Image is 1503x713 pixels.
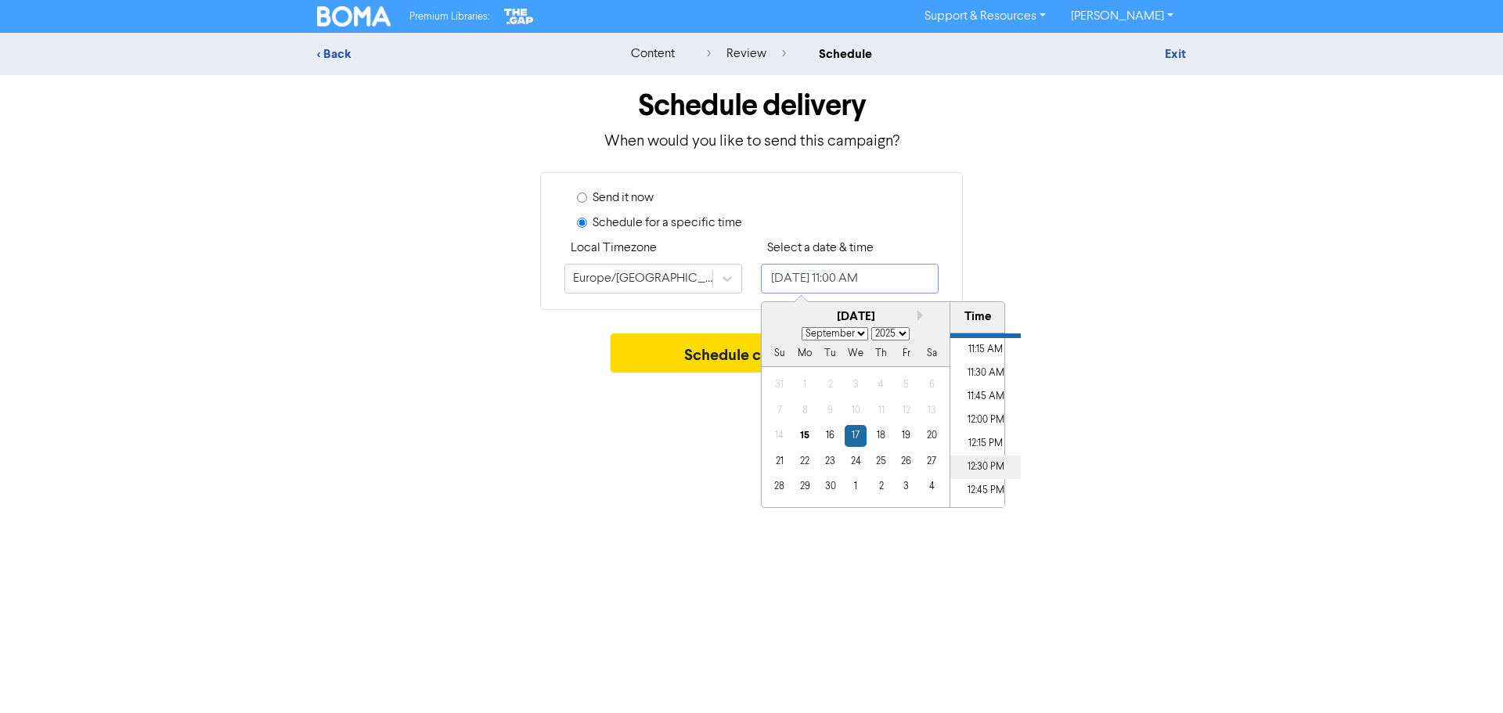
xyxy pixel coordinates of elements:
[766,373,944,499] div: month-2025-09
[593,214,742,232] label: Schedule for a specific time
[573,269,714,288] div: Europe/[GEOGRAPHIC_DATA]
[845,374,866,395] div: day-3
[762,308,950,326] div: [DATE]
[917,310,928,321] button: Next month
[819,45,872,63] div: schedule
[317,88,1186,124] h1: Schedule delivery
[820,400,841,421] div: day-9
[409,12,489,22] span: Premium Libraries:
[795,400,816,421] div: day-8
[1425,638,1503,713] iframe: Chat Widget
[870,344,892,365] div: Th
[631,45,675,63] div: content
[820,344,841,365] div: Tu
[845,344,866,365] div: We
[707,45,786,63] div: review
[1058,4,1186,29] a: [PERSON_NAME]
[896,425,917,446] div: day-19
[950,502,1021,526] li: 01:00 PM
[769,374,790,395] div: day-31
[921,400,943,421] div: day-13
[870,451,892,472] div: day-25
[761,264,939,293] input: Click to select a date
[317,45,591,63] div: < Back
[896,451,917,472] div: day-26
[950,409,1021,432] li: 12:00 PM
[820,374,841,395] div: day-2
[769,425,790,446] div: day-14
[571,239,657,257] label: Local Timezone
[795,374,816,395] div: day-1
[769,451,790,472] div: day-21
[921,425,943,446] div: day-20
[795,476,816,497] div: day-29
[795,425,816,446] div: day-15
[870,374,892,395] div: day-4
[767,239,874,257] label: Select a date & time
[593,189,654,207] label: Send it now
[950,456,1021,479] li: 12:30 PM
[921,374,943,395] div: day-6
[845,476,866,497] div: day-1
[795,344,816,365] div: Mo
[950,385,1021,409] li: 11:45 AM
[921,451,943,472] div: day-27
[769,400,790,421] div: day-7
[317,6,391,27] img: BOMA Logo
[870,476,892,497] div: day-2
[769,344,790,365] div: Su
[912,4,1058,29] a: Support & Resources
[950,479,1021,502] li: 12:45 PM
[896,344,917,365] div: Fr
[795,451,816,472] div: day-22
[317,130,1186,153] p: When would you like to send this campaign?
[1165,46,1186,62] a: Exit
[870,400,892,421] div: day-11
[845,425,866,446] div: day-17
[950,338,1021,362] li: 11:15 AM
[820,425,841,446] div: day-16
[820,476,841,497] div: day-30
[611,333,893,373] button: Schedule campaign
[950,362,1021,385] li: 11:30 AM
[896,476,917,497] div: day-3
[896,400,917,421] div: day-12
[950,432,1021,456] li: 12:15 PM
[769,476,790,497] div: day-28
[870,425,892,446] div: day-18
[845,400,866,421] div: day-10
[921,344,943,365] div: Sa
[896,374,917,395] div: day-5
[502,6,536,27] img: The Gap
[954,308,1000,326] div: Time
[820,451,841,472] div: day-23
[921,476,943,497] div: day-4
[845,451,866,472] div: day-24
